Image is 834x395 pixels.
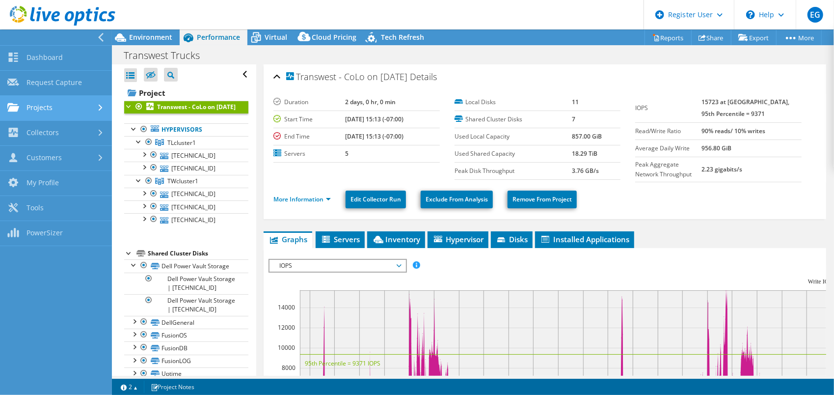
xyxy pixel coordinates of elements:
span: Tech Refresh [381,32,424,42]
a: Dell Power Vault Storage | [TECHNICAL_ID] [124,273,248,294]
label: Local Disks [455,97,572,107]
span: Virtual [265,32,287,42]
a: More [776,30,822,45]
text: 10000 [278,343,295,352]
span: Servers [321,234,360,244]
a: Project [124,85,248,101]
b: 7 [572,115,575,123]
text: 95th Percentile = 9371 IOPS [305,359,380,367]
label: End Time [273,132,345,141]
a: [TECHNICAL_ID] [124,162,248,174]
span: EG [807,7,823,23]
b: 5 [345,149,349,158]
a: Edit Collector Run [346,191,406,208]
a: TWcluster1 [124,175,248,188]
h1: Transwest Trucks [119,50,215,61]
label: Duration [273,97,345,107]
a: FusionLOG [124,355,248,367]
label: Start Time [273,114,345,124]
a: Project Notes [144,381,201,393]
label: Peak Disk Throughput [455,166,572,176]
a: Exclude From Analysis [421,191,493,208]
label: Used Local Capacity [455,132,572,141]
a: [TECHNICAL_ID] [124,200,248,213]
a: Share [691,30,731,45]
span: TWcluster1 [167,177,198,185]
span: Inventory [372,234,420,244]
text: 8000 [282,364,296,372]
a: [TECHNICAL_ID] [124,188,248,200]
span: TLcluster1 [167,139,196,147]
a: TLcluster1 [124,136,248,149]
a: Dell Power Vault Storage | [TECHNICAL_ID] [124,294,248,316]
a: FusionOS [124,329,248,341]
a: [TECHNICAL_ID] [124,149,248,162]
label: Peak Aggregate Network Throughput [635,160,701,179]
a: 2 [114,381,144,393]
span: Transwest - CoLo on [DATE] [286,72,407,82]
text: 14000 [278,303,295,311]
b: 15723 at [GEOGRAPHIC_DATA], 95th Percentile = 9371 [701,98,789,118]
a: Hypervisors [124,123,248,136]
b: Transwest - CoLo on [DATE] [157,103,236,111]
label: Used Shared Capacity [455,149,572,159]
a: Export [731,30,777,45]
span: Installed Applications [540,234,629,244]
b: 3.76 GB/s [572,167,599,175]
span: Disks [496,234,528,244]
a: More Information [273,195,331,203]
span: Details [410,71,437,83]
text: 12000 [278,323,295,332]
a: [TECHNICAL_ID] [124,213,248,226]
div: Shared Cluster Disks [148,248,248,259]
a: Remove From Project [508,191,577,208]
a: Dell Power Vault Storage [124,259,248,272]
span: Hypervisor [432,234,484,244]
span: Performance [197,32,240,42]
b: 956.80 GiB [701,144,731,152]
span: Cloud Pricing [312,32,356,42]
b: 11 [572,98,579,106]
a: DellGeneral [124,316,248,329]
svg: \n [746,10,755,19]
label: Shared Cluster Disks [455,114,572,124]
b: [DATE] 15:13 (-07:00) [345,132,404,141]
a: Transwest - CoLo on [DATE] [124,101,248,113]
label: Servers [273,149,345,159]
b: 2 days, 0 hr, 0 min [345,98,396,106]
label: IOPS [635,103,701,113]
b: 857.00 GiB [572,132,602,141]
a: FusionDB [124,341,248,354]
label: Read/Write Ratio [635,126,701,136]
span: Graphs [269,234,307,244]
b: 2.23 gigabits/s [701,165,742,173]
a: Uptime [124,367,248,380]
span: IOPS [274,260,401,272]
label: Average Daily Write [635,143,701,153]
span: Environment [129,32,172,42]
b: 18.29 TiB [572,149,597,158]
b: 90% reads/ 10% writes [701,127,765,135]
a: Reports [645,30,692,45]
b: [DATE] 15:13 (-07:00) [345,115,404,123]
